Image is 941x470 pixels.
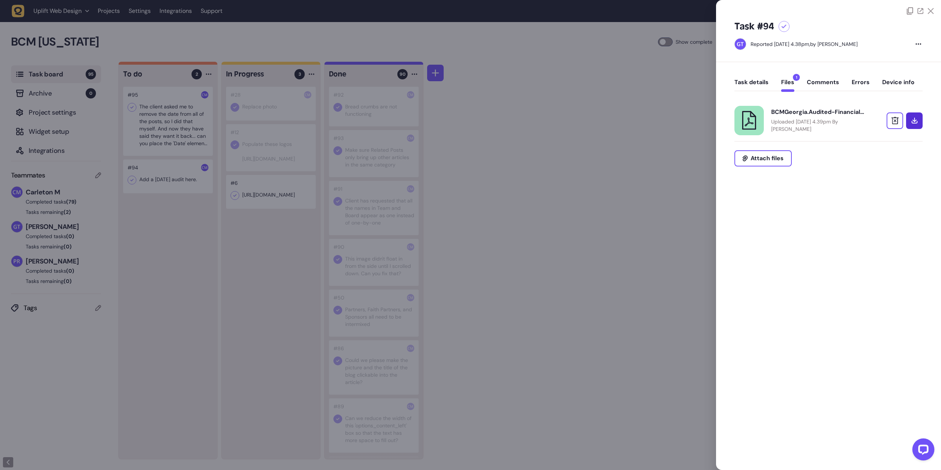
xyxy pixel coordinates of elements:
[735,39,746,50] img: Graham Thompson
[751,40,858,48] div: by [PERSON_NAME]
[734,79,769,92] button: Task details
[781,79,794,92] button: Files
[771,108,867,133] a: BCMGeorgia.Audited-Financial-Statements-as-of-6.30.24.pdfUploaded [DATE] 4.39pm By [PERSON_NAME]
[771,108,867,116] div: BCMGeorgia.Audited-Financial-Statements-as-of-6.30.24.pdf
[906,435,937,466] iframe: LiveChat chat widget
[793,74,800,81] span: 1
[751,41,810,47] div: Reported [DATE] 4.38pm,
[882,79,915,92] button: Device info
[852,79,870,92] button: Errors
[734,21,774,32] h5: Task #94
[807,79,839,92] button: Comments
[751,155,784,161] span: Attach files
[771,118,867,133] p: Uploaded [DATE] 4.39pm By [PERSON_NAME]
[734,150,792,166] button: Attach files
[734,106,764,135] a: BCMGeorgia.Audited-Financial-Statements-as-of-6.30.24.pdf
